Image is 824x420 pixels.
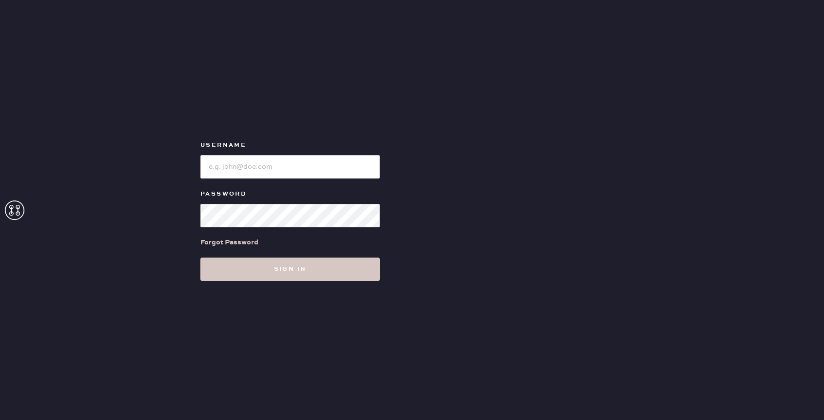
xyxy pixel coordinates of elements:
input: e.g. john@doe.com [200,155,380,179]
button: Sign in [200,258,380,281]
label: Password [200,188,380,200]
div: Forgot Password [200,237,258,248]
label: Username [200,140,380,151]
a: Forgot Password [200,227,258,258]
